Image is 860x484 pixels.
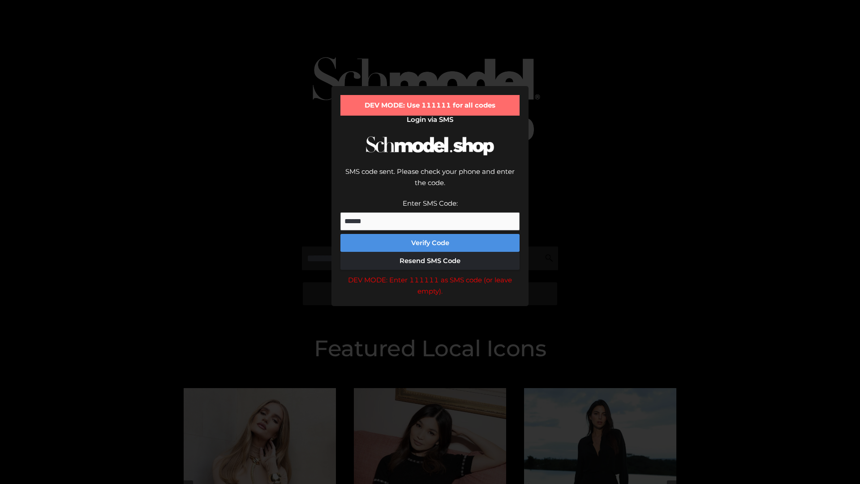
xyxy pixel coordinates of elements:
div: DEV MODE: Enter 111111 as SMS code (or leave empty). [340,274,520,297]
label: Enter SMS Code: [403,199,458,207]
div: DEV MODE: Use 111111 for all codes [340,95,520,116]
button: Resend SMS Code [340,252,520,270]
div: SMS code sent. Please check your phone and enter the code. [340,166,520,198]
h2: Login via SMS [340,116,520,124]
img: Schmodel Logo [363,128,497,164]
button: Verify Code [340,234,520,252]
